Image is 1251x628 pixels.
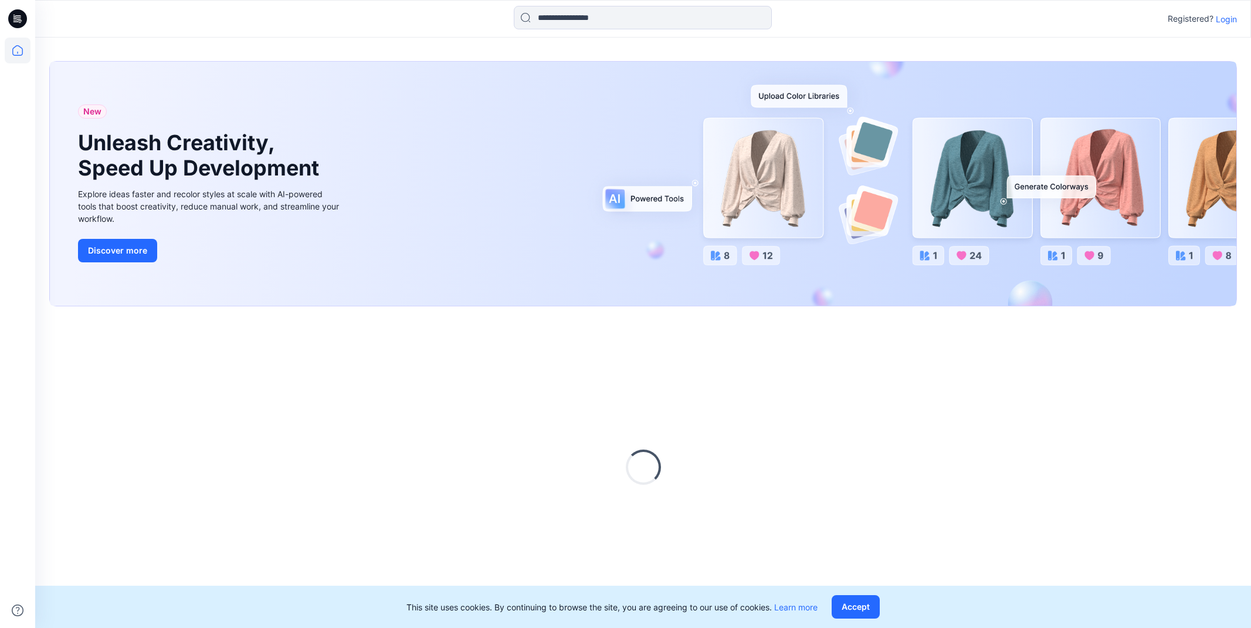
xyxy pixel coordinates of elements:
a: Learn more [774,602,818,612]
p: Login [1216,13,1237,25]
p: Registered? [1168,12,1213,26]
span: New [83,104,101,119]
h1: Unleash Creativity, Speed Up Development [78,130,324,181]
a: Discover more [78,239,342,262]
button: Accept [832,595,880,619]
p: This site uses cookies. By continuing to browse the site, you are agreeing to our use of cookies. [406,601,818,613]
button: Discover more [78,239,157,262]
div: Explore ideas faster and recolor styles at scale with AI-powered tools that boost creativity, red... [78,188,342,225]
